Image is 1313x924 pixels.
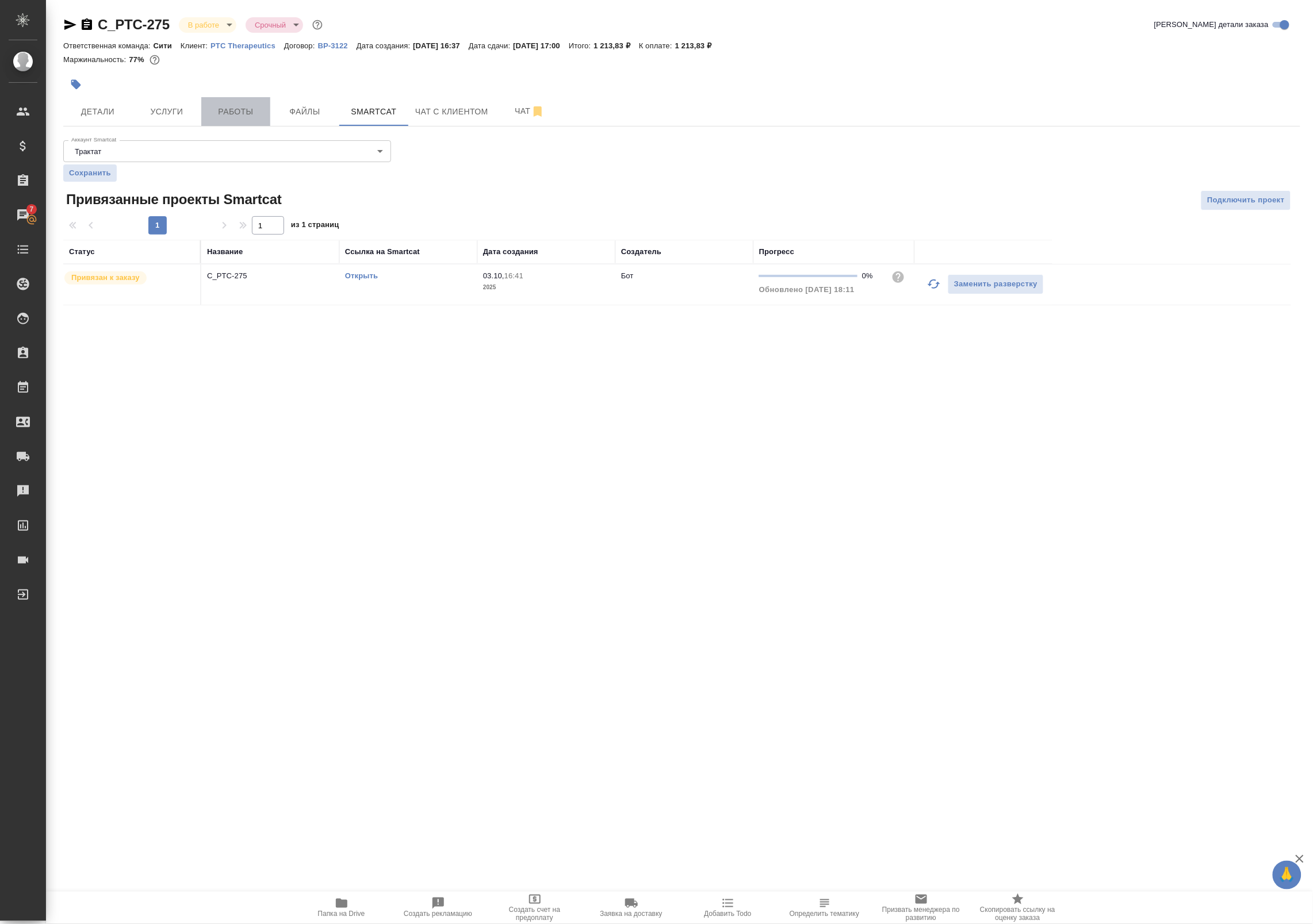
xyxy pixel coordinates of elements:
[483,282,610,293] p: 2025
[318,41,357,50] p: ВР-3122
[569,41,594,50] p: Итого:
[63,41,154,50] p: Ответственная команда:
[208,105,263,119] span: Работы
[71,272,140,283] p: Привязан к заказу
[63,55,129,64] p: Маржинальность:
[1273,861,1301,890] button: 🙏
[621,271,634,280] p: Бот
[179,17,236,33] div: В работе
[346,105,401,119] span: Smartcat
[185,20,223,30] button: В работе
[977,906,1059,922] span: Скопировать ссылку на оценку заказа
[513,41,569,50] p: [DATE] 17:00
[98,17,170,32] a: C_PTC-275
[63,72,89,97] button: Добавить тэг
[291,218,339,235] span: из 1 страниц
[469,41,513,50] p: Дата сдачи:
[154,41,181,50] p: Сити
[880,906,963,922] span: Призвать менеджера по развитию
[583,892,680,924] button: Заявка на доставку
[293,892,390,924] button: Папка на Drive
[675,41,721,50] p: 1 213,83 ₽
[415,105,488,119] span: Чат с клиентом
[759,285,855,294] span: Обновлено [DATE] 18:11
[1207,194,1285,207] span: Подключить проект
[63,140,391,162] div: Трактат
[71,147,105,156] button: Трактат
[63,18,77,32] button: Скопировать ссылку для ЯМессенджера
[920,270,948,298] button: Обновить прогресс
[246,17,303,33] div: В работе
[357,41,413,50] p: Дата создания:
[948,274,1044,294] button: Заменить разверстку
[69,167,111,179] span: Сохранить
[790,910,859,918] span: Определить тематику
[680,892,776,924] button: Добавить Todo
[639,41,675,50] p: К оплате:
[3,201,43,229] a: 7
[251,20,289,30] button: Срочный
[207,270,334,282] p: C_PTC-275
[776,892,873,924] button: Определить тематику
[704,910,751,918] span: Добавить Todo
[404,910,472,918] span: Создать рекламацию
[487,892,583,924] button: Создать счет на предоплату
[531,105,545,118] svg: Отписаться
[1154,19,1269,30] span: [PERSON_NAME] детали заказа
[22,204,40,215] span: 7
[483,271,504,280] p: 03.10,
[345,271,378,280] a: Открыть
[621,246,661,258] div: Создатель
[80,18,94,32] button: Скопировать ссылку
[502,104,557,118] span: Чат
[318,910,365,918] span: Папка на Drive
[600,910,662,918] span: Заявка на доставку
[594,41,639,50] p: 1 213,83 ₽
[345,246,420,258] div: Ссылка на Smartcat
[504,271,523,280] p: 16:41
[63,164,117,182] button: Сохранить
[759,246,794,258] div: Прогресс
[413,41,469,50] p: [DATE] 16:37
[390,892,487,924] button: Создать рекламацию
[954,278,1038,291] span: Заменить разверстку
[862,270,882,282] div: 0%
[181,41,210,50] p: Клиент:
[318,40,357,50] a: ВР-3122
[483,246,538,258] div: Дата создания
[1277,863,1297,887] span: 🙏
[147,52,162,67] button: 234.40 RUB;
[210,41,284,50] p: PTC Therapeutics
[69,246,95,258] div: Статус
[277,105,332,119] span: Файлы
[1201,190,1291,210] button: Подключить проект
[70,105,125,119] span: Детали
[129,55,147,64] p: 77%
[310,17,325,32] button: Доп статусы указывают на важность/срочность заказа
[210,40,284,50] a: PTC Therapeutics
[207,246,243,258] div: Название
[873,892,970,924] button: Призвать менеджера по развитию
[970,892,1066,924] button: Скопировать ссылку на оценку заказа
[63,190,282,209] span: Привязанные проекты Smartcat
[139,105,194,119] span: Услуги
[284,41,318,50] p: Договор:
[493,906,576,922] span: Создать счет на предоплату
